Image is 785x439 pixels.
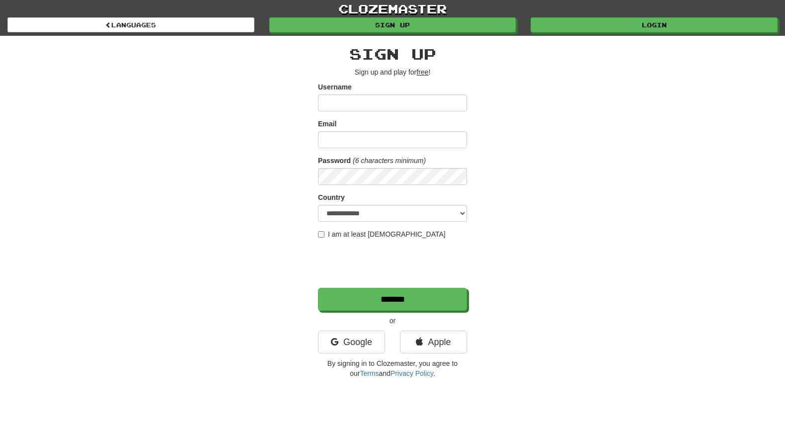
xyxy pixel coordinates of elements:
[318,231,324,238] input: I am at least [DEMOGRAPHIC_DATA]
[318,156,351,166] label: Password
[7,17,254,32] a: Languages
[318,229,446,239] label: I am at least [DEMOGRAPHIC_DATA]
[531,17,778,32] a: Login
[318,244,469,283] iframe: reCAPTCHA
[318,119,336,129] label: Email
[318,82,352,92] label: Username
[318,67,467,77] p: Sign up and play for !
[318,358,467,378] p: By signing in to Clozemaster, you agree to our and .
[318,46,467,62] h2: Sign up
[318,316,467,326] p: or
[360,369,379,377] a: Terms
[353,157,426,165] em: (6 characters minimum)
[269,17,516,32] a: Sign up
[416,68,428,76] u: free
[318,192,345,202] label: Country
[400,331,467,353] a: Apple
[391,369,433,377] a: Privacy Policy
[318,331,385,353] a: Google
